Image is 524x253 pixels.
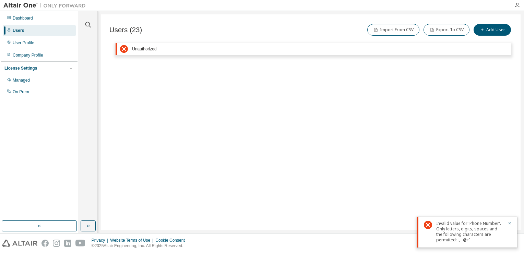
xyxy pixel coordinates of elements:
div: Company Profile [13,52,43,58]
div: Unauthorized [132,47,508,52]
img: instagram.svg [53,240,60,247]
div: Cookie Consent [155,238,189,243]
div: Invalid value for 'Phone Number'. Only letters, digits, spaces and the following characters are p... [436,221,503,243]
img: linkedin.svg [64,240,71,247]
img: facebook.svg [41,240,49,247]
img: Altair One [3,2,89,9]
div: Users [13,28,24,33]
span: Users (23) [109,26,142,34]
button: Export To CSV [424,24,469,36]
div: Website Terms of Use [110,238,155,243]
div: User Profile [13,40,34,46]
p: © 2025 Altair Engineering, Inc. All Rights Reserved. [92,243,189,249]
button: Import From CSV [367,24,419,36]
div: License Settings [4,65,37,71]
div: Dashboard [13,15,33,21]
img: youtube.svg [75,240,85,247]
div: Managed [13,77,30,83]
div: On Prem [13,89,29,95]
button: Add User [474,24,511,36]
img: altair_logo.svg [2,240,37,247]
div: Privacy [92,238,110,243]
